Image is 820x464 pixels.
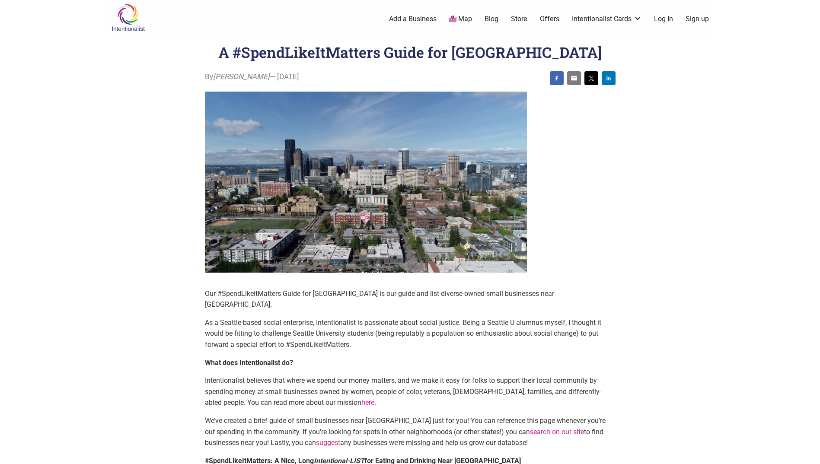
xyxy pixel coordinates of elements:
img: Intentionalist [108,3,149,32]
p: Intentionalist believes that where we spend our money matters, and we make it easy for folks to s... [205,375,616,408]
a: Log In [654,14,673,24]
img: twitter sharing button [588,75,595,82]
a: here. [361,398,376,407]
strong: What does Intentionalist do? [205,359,293,367]
img: facebook sharing button [553,75,560,82]
a: Blog [485,14,498,24]
a: suggest [316,439,340,447]
a: Add a Business [389,14,437,24]
img: linkedin sharing button [605,75,612,82]
a: Offers [540,14,559,24]
a: Intentionalist Cards [572,14,642,24]
span: By — [DATE] [205,71,299,83]
img: email sharing button [571,75,578,82]
h1: A #SpendLikeItMatters Guide for [GEOGRAPHIC_DATA] [218,42,602,62]
a: Store [511,14,527,24]
a: Sign up [686,14,709,24]
a: Map [449,14,472,24]
p: As a Seattle-based social enterprise, Intentionalist is passionate about social justice. Being a ... [205,317,616,350]
p: We’ve created a brief guide of small businesses near [GEOGRAPHIC_DATA] just for you! You can refe... [205,415,616,448]
img: guide to small businesses near Seattle University [205,92,527,273]
a: search on our site [530,428,584,436]
p: Our #SpendLikeItMatters Guide for [GEOGRAPHIC_DATA] is our guide and list diverse-owned small bus... [205,288,616,310]
i: [PERSON_NAME] [213,72,270,81]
